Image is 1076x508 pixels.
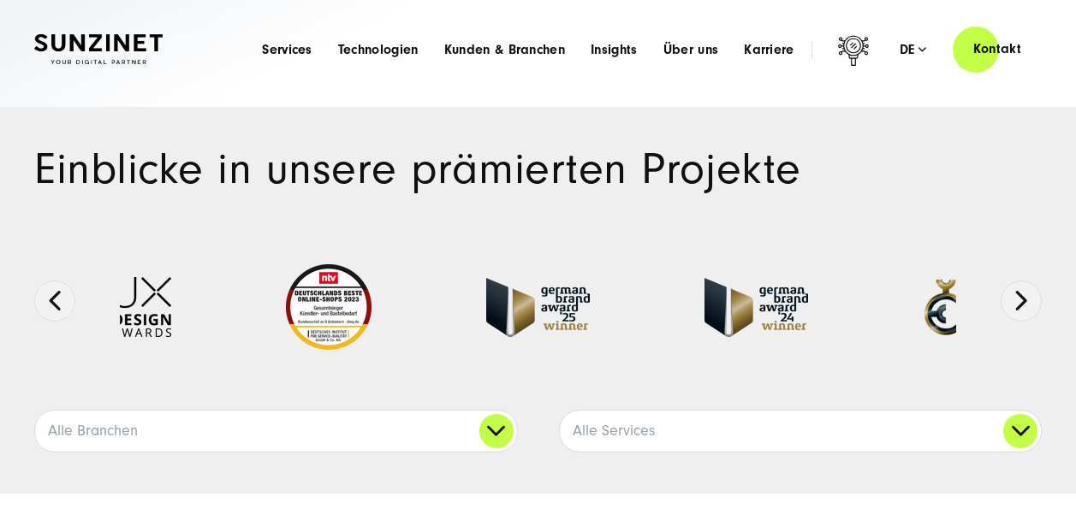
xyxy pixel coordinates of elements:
img: German Brand Award winner 2025 - Full Service Digital Agentur SUNZINET [486,278,590,337]
div: de [900,41,927,58]
img: SUNZINET Full Service Digital Agentur [34,34,163,64]
button: Previous [34,281,75,322]
a: Über uns [663,41,719,58]
a: Insights [591,41,638,58]
a: Kunden & Branchen [444,41,565,58]
a: Alle Services [560,411,1042,452]
a: Services [262,41,312,58]
img: Deutschlands beste Online Shops 2023 - boesner - Kunde - SUNZINET [286,264,372,350]
a: Kontakt [953,25,1042,74]
a: Technologien [338,41,419,58]
img: UX-Design-Awards - fullservice digital agentur SUNZINET [112,277,171,337]
h1: Einblicke in unsere prämierten Projekte [34,148,1042,191]
a: Alle Branchen [35,411,517,452]
a: Karriere [744,41,794,58]
img: German-Design-Award - fullservice digital agentur SUNZINET [923,278,1064,337]
button: Next [1001,281,1042,322]
img: German-Brand-Award - fullservice digital agentur SUNZINET [704,278,808,337]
